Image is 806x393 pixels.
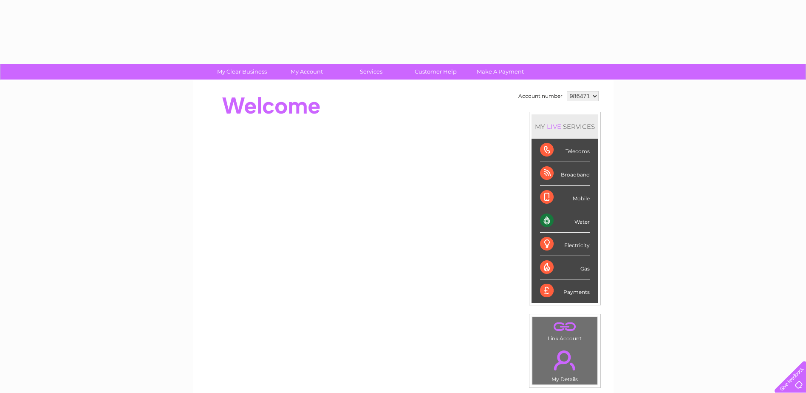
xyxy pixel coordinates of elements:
[540,279,590,302] div: Payments
[336,64,406,80] a: Services
[465,64,535,80] a: Make A Payment
[535,345,595,375] a: .
[540,139,590,162] div: Telecoms
[540,209,590,233] div: Water
[516,89,565,103] td: Account number
[535,319,595,334] a: .
[540,186,590,209] div: Mobile
[540,162,590,185] div: Broadband
[207,64,277,80] a: My Clear Business
[532,343,598,385] td: My Details
[401,64,471,80] a: Customer Help
[540,233,590,256] div: Electricity
[545,122,563,131] div: LIVE
[540,256,590,279] div: Gas
[532,114,598,139] div: MY SERVICES
[271,64,342,80] a: My Account
[532,317,598,344] td: Link Account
